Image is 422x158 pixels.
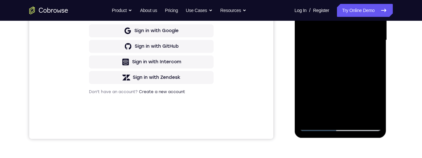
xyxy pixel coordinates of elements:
button: Sign in with Google [60,103,184,116]
span: / [309,6,310,14]
button: Product [112,4,132,17]
div: Sign in with Google [105,106,149,113]
h1: Sign in to your account [60,44,184,54]
a: Pricing [165,4,178,17]
p: or [119,93,126,98]
button: Sign in with GitHub [60,118,184,131]
button: Sign in [60,74,184,87]
button: Resources [220,4,247,17]
button: Sign in with Intercom [60,134,184,147]
a: Try Online Demo [337,4,393,17]
a: Register [313,4,329,17]
a: Log In [294,4,306,17]
div: Sign in with Intercom [103,137,152,144]
a: About us [140,4,157,17]
a: Go to the home page [29,6,68,14]
div: Sign in with GitHub [106,122,149,128]
input: Enter your email [64,62,180,68]
button: Use Cases [186,4,212,17]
